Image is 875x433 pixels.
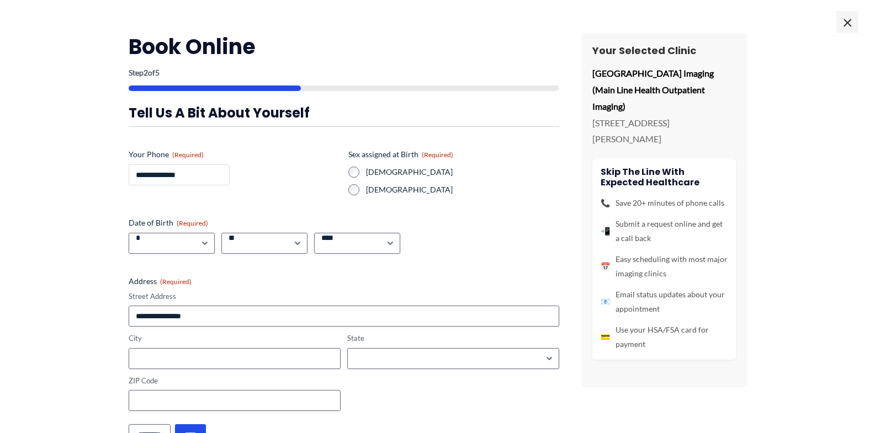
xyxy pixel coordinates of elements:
label: ZIP Code [129,376,341,386]
legend: Address [129,276,192,287]
span: × [836,11,858,33]
li: Save 20+ minutes of phone calls [601,196,728,210]
label: [DEMOGRAPHIC_DATA] [366,167,559,178]
label: Your Phone [129,149,340,160]
label: State [347,333,559,344]
span: (Required) [422,151,453,159]
h2: Book Online [129,33,559,60]
label: [DEMOGRAPHIC_DATA] [366,184,559,195]
span: (Required) [160,277,192,286]
label: Street Address [129,291,559,302]
span: 📲 [601,224,610,238]
li: Easy scheduling with most major imaging clinics [601,252,728,281]
span: (Required) [172,151,204,159]
h3: Tell us a bit about yourself [129,104,559,121]
p: Step of [129,69,559,77]
li: Use your HSA/FSA card for payment [601,323,728,351]
p: [GEOGRAPHIC_DATA] Imaging (Main Line Health Outpatient Imaging) [592,65,736,114]
legend: Sex assigned at Birth [348,149,453,160]
span: 📅 [601,259,610,274]
span: 📞 [601,196,610,210]
span: 2 [144,68,148,77]
span: 5 [155,68,160,77]
span: 📧 [601,295,610,309]
h4: Skip the line with Expected Healthcare [601,167,728,188]
p: [STREET_ADDRESS][PERSON_NAME] [592,115,736,147]
span: 💳 [601,330,610,344]
h3: Your Selected Clinic [592,44,736,57]
legend: Date of Birth [129,217,208,228]
span: (Required) [177,219,208,227]
li: Email status updates about your appointment [601,287,728,316]
label: City [129,333,341,344]
li: Submit a request online and get a call back [601,217,728,245]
